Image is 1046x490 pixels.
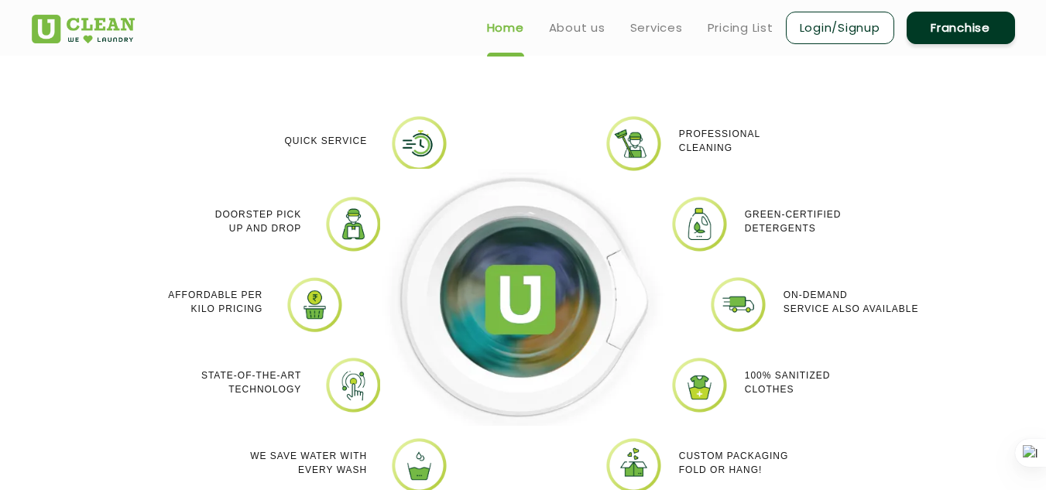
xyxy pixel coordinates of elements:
[250,449,367,477] p: We Save Water with every wash
[215,207,301,235] p: Doorstep Pick up and Drop
[630,19,683,37] a: Services
[32,15,135,43] img: UClean Laundry and Dry Cleaning
[784,288,919,316] p: On-demand service also available
[670,356,729,414] img: Uclean laundry
[549,19,605,37] a: About us
[284,134,367,148] p: Quick Service
[324,195,382,253] img: Online dry cleaning services
[709,276,767,334] img: Laundry
[286,276,344,334] img: laundry pick and drop services
[907,12,1015,44] a: Franchise
[380,169,667,427] img: Dry cleaners near me
[786,12,894,44] a: Login/Signup
[201,368,301,396] p: State-of-the-art Technology
[708,19,773,37] a: Pricing List
[745,207,842,235] p: Green-Certified Detergents
[487,19,524,37] a: Home
[324,356,382,414] img: Laundry shop near me
[670,195,729,253] img: laundry near me
[745,368,831,396] p: 100% Sanitized Clothes
[168,288,262,316] p: Affordable per kilo pricing
[679,127,760,155] p: Professional cleaning
[679,449,789,477] p: Custom packaging Fold or Hang!
[605,115,663,173] img: PROFESSIONAL_CLEANING_11zon.webp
